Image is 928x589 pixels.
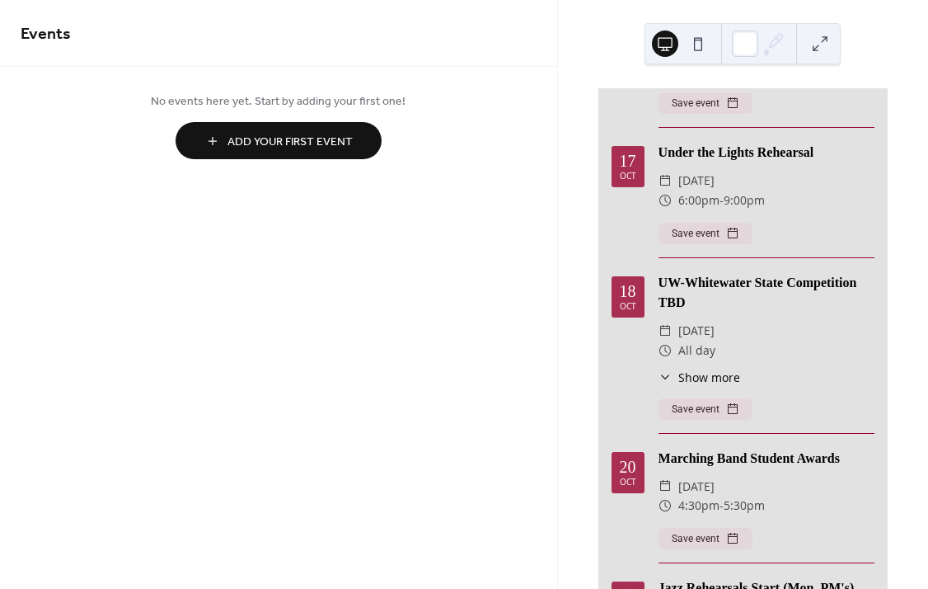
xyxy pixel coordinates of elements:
span: Show more [678,369,740,386]
div: Oct [620,172,636,181]
span: 9:00pm [724,191,765,210]
div: ​ [659,369,672,386]
button: Save event [659,223,752,244]
span: Events [21,18,71,50]
div: 20 [620,459,636,475]
span: - [719,496,724,516]
span: [DATE] [678,477,715,497]
span: [DATE] [678,171,715,191]
div: Marching Band Student Awards [659,449,874,469]
div: 17 [620,153,636,169]
span: No events here yet. Start by adding your first one! [21,93,537,111]
span: 4:30pm [678,496,719,516]
button: Add Your First Event [176,122,382,159]
div: ​ [659,341,672,360]
span: [DATE] [678,321,715,341]
button: Save event [659,92,752,114]
a: Add Your First Event [21,122,537,159]
span: Add Your First Event [227,134,353,151]
div: ​ [659,477,672,497]
div: ​ [659,171,672,191]
div: ​ [659,321,672,341]
div: Under the Lights Rehearsal [659,143,874,163]
span: All day [678,341,715,360]
span: 5:30pm [724,496,765,516]
div: ​ [659,496,672,516]
div: Oct [620,303,636,311]
button: ​Show more [659,369,740,386]
span: - [719,191,724,210]
div: UW-Whitewater State Competition TBD [659,273,874,313]
span: 6:00pm [678,191,719,210]
div: Oct [620,478,636,487]
div: ​ [659,191,672,210]
div: 18 [620,283,636,299]
button: Save event [659,398,752,420]
button: Save event [659,528,752,549]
